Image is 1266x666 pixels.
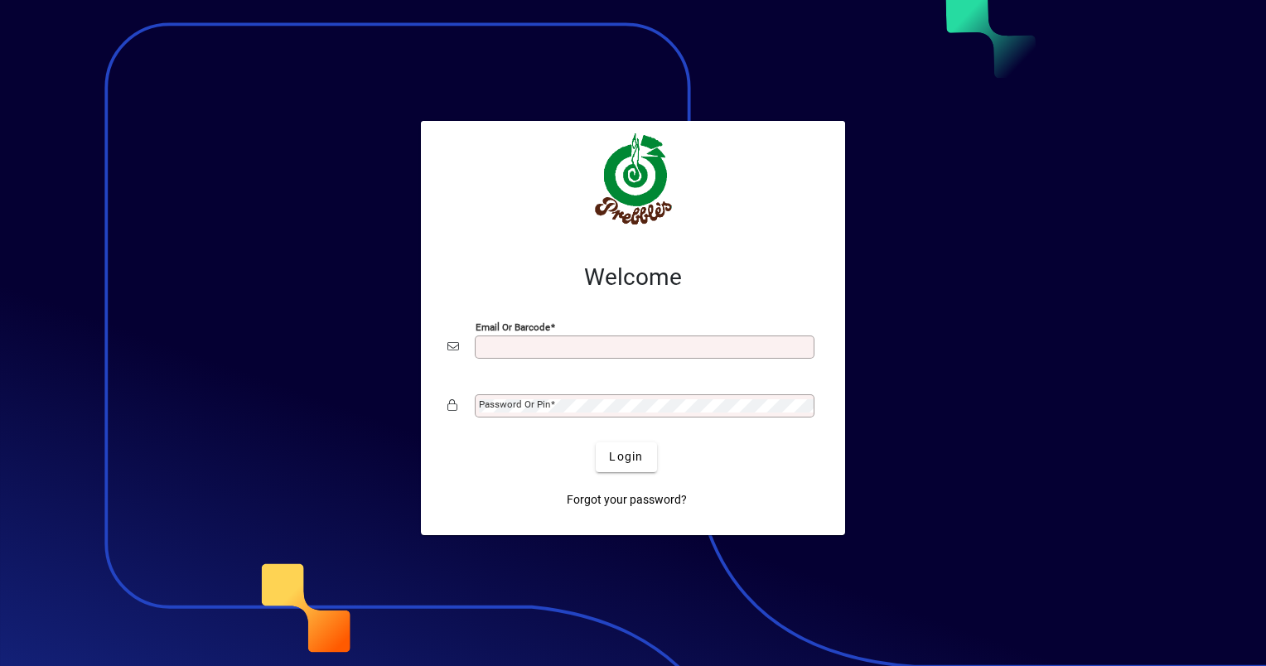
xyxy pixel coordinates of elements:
[560,485,693,515] a: Forgot your password?
[567,491,687,509] span: Forgot your password?
[596,442,656,472] button: Login
[476,321,550,332] mat-label: Email or Barcode
[609,448,643,466] span: Login
[447,263,819,292] h2: Welcome
[479,398,550,410] mat-label: Password or Pin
